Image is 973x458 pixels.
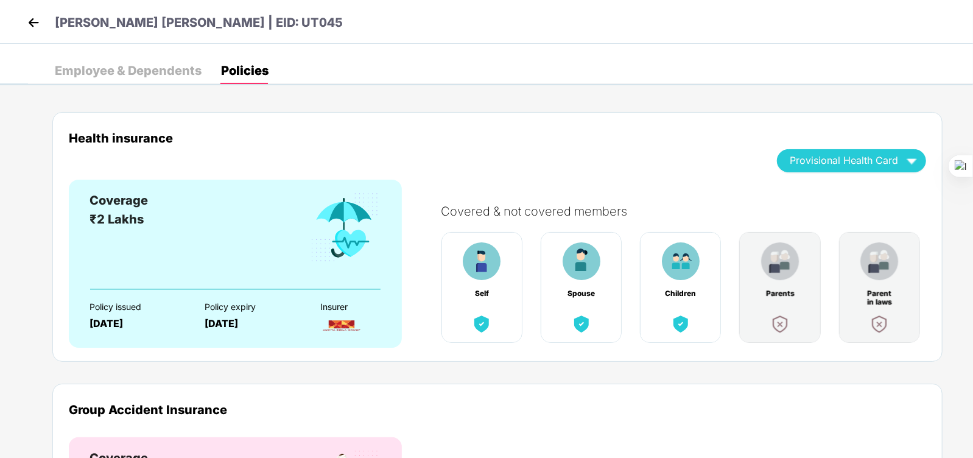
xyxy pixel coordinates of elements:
[868,313,890,335] img: benefitCardImg
[566,289,597,298] div: Spouse
[205,302,298,312] div: Policy expiry
[466,289,497,298] div: Self
[901,150,922,171] img: wAAAAASUVORK5CYII=
[221,65,269,77] div: Policies
[55,13,343,32] p: [PERSON_NAME] [PERSON_NAME] | EID: UT045
[205,318,298,329] div: [DATE]
[320,302,414,312] div: Insurer
[670,313,692,335] img: benefitCardImg
[863,289,895,298] div: Parent in laws
[441,204,938,219] div: Covered & not covered members
[571,313,592,335] img: benefitCardImg
[769,313,791,335] img: benefitCardImg
[69,403,926,417] div: Group Accident Insurance
[90,191,148,210] div: Coverage
[90,318,183,329] div: [DATE]
[777,149,926,172] button: Provisional Health Card
[320,315,363,336] img: InsurerLogo
[764,289,796,298] div: Parents
[463,242,501,280] img: benefitCardImg
[860,242,898,280] img: benefitCardImg
[761,242,799,280] img: benefitCardImg
[309,191,381,264] img: benefitCardImg
[471,313,493,335] img: benefitCardImg
[662,242,700,280] img: benefitCardImg
[665,289,697,298] div: Children
[563,242,600,280] img: benefitCardImg
[69,131,759,145] div: Health insurance
[24,13,43,32] img: back
[90,212,144,227] span: ₹2 Lakhs
[55,65,202,77] div: Employee & Dependents
[790,157,898,164] span: Provisional Health Card
[90,302,183,312] div: Policy issued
